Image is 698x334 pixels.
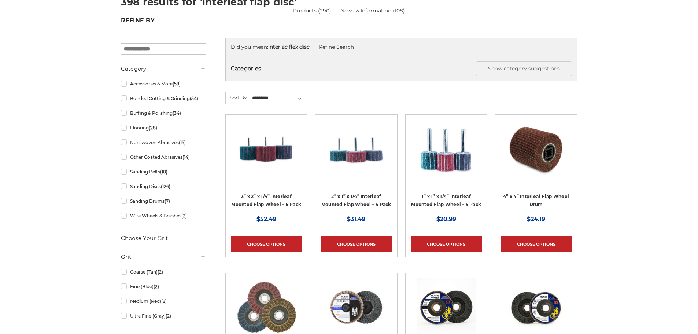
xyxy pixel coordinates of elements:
[121,253,206,261] h5: Grit
[161,184,170,189] span: (126)
[411,120,482,191] a: 1” x 1” x 1/4” Interleaf Mounted Flap Wheel – 5 Pack
[293,7,331,15] a: Products (290)
[149,125,157,131] span: (28)
[166,313,171,319] span: (2)
[173,110,181,116] span: (34)
[340,7,405,15] a: News & Information (108)
[173,81,181,87] span: (59)
[121,295,206,308] a: Medium (Red)(2)
[121,309,206,322] a: Ultra Fine (Gray)(2)
[231,61,572,76] h5: Categories
[121,280,206,293] a: Fine (Blue)(2)
[268,44,310,50] strong: interlac flex disc
[321,236,392,252] a: Choose Options
[327,120,385,179] img: 2” x 1” x 1/4” Interleaf Mounted Flap Wheel – 5 Pack
[158,269,163,275] span: (2)
[182,154,190,160] span: (14)
[507,120,565,179] img: 4 inch interleaf flap wheel drum
[417,120,476,179] img: 1” x 1” x 1/4” Interleaf Mounted Flap Wheel – 5 Pack
[251,93,306,104] select: Sort By:
[121,107,206,120] a: Buffing & Polishing(34)
[231,120,302,191] a: 3” x 2” x 1/4” Interleaf Mounted Flap Wheel – 5 Pack
[121,77,206,90] a: Accessories & More(59)
[121,136,206,149] a: Non-woven Abrasives(15)
[237,120,296,179] img: 3” x 2” x 1/4” Interleaf Mounted Flap Wheel – 5 Pack
[231,43,572,51] div: Did you mean:
[161,298,167,304] span: (2)
[121,92,206,105] a: Bonded Cutting & Grinding(54)
[121,165,206,178] a: Sanding Belts(10)
[321,120,392,191] a: 2” x 1” x 1/4” Interleaf Mounted Flap Wheel – 5 Pack
[121,209,206,222] a: Wire Wheels & Brushes(2)
[319,44,354,50] a: Refine Search
[121,265,206,278] a: Coarse (Tan)(2)
[121,195,206,208] a: Sanding Drums(7)
[121,65,206,73] h5: Category
[503,194,569,208] a: 4” x 4” Interleaf Flap Wheel Drum
[411,194,481,208] a: 1” x 1” x 1/4” Interleaf Mounted Flap Wheel – 5 Pack
[121,180,206,193] a: Sanding Discs(126)
[121,234,206,243] h5: Choose Your Grit
[501,236,572,252] a: Choose Options
[121,151,206,164] a: Other Coated Abrasives(14)
[121,17,206,28] h5: Refine by
[121,121,206,134] a: Flooring(28)
[321,194,391,208] a: 2” x 1” x 1/4” Interleaf Mounted Flap Wheel – 5 Pack
[256,216,276,223] span: $52.49
[231,194,301,208] a: 3” x 2” x 1/4” Interleaf Mounted Flap Wheel – 5 Pack
[436,216,456,223] span: $20.99
[501,120,572,191] a: 4 inch interleaf flap wheel drum
[411,236,482,252] a: Choose Options
[154,284,159,289] span: (2)
[226,92,248,103] label: Sort By:
[179,140,186,145] span: (15)
[190,96,198,101] span: (54)
[231,236,302,252] a: Choose Options
[181,213,187,219] span: (2)
[476,61,572,76] button: Show category suggestions
[347,216,365,223] span: $31.49
[527,216,545,223] span: $24.19
[160,169,167,175] span: (10)
[165,198,170,204] span: (7)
